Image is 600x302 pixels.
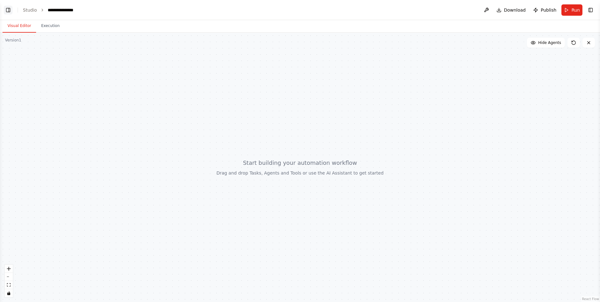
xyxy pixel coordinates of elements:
[5,289,13,297] button: toggle interactivity
[5,265,13,273] button: zoom in
[561,4,582,16] button: Run
[494,4,528,16] button: Download
[23,7,78,13] nav: breadcrumb
[571,7,580,13] span: Run
[4,6,13,14] button: Show left sidebar
[5,38,21,43] div: Version 1
[527,38,565,48] button: Hide Agents
[3,19,36,33] button: Visual Editor
[586,6,595,14] button: Show right sidebar
[538,40,561,45] span: Hide Agents
[23,8,37,13] a: Studio
[582,297,599,301] a: React Flow attribution
[36,19,65,33] button: Execution
[504,7,526,13] span: Download
[5,265,13,297] div: React Flow controls
[5,273,13,281] button: zoom out
[541,7,556,13] span: Publish
[531,4,559,16] button: Publish
[5,281,13,289] button: fit view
